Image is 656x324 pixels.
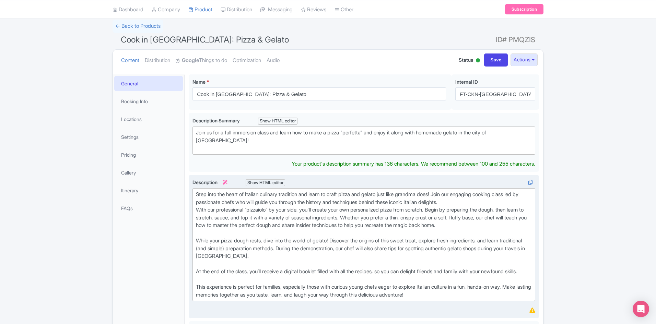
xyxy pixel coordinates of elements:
[496,33,535,47] span: ID# PMQZIS
[114,147,183,163] a: Pricing
[114,201,183,216] a: FAQs
[196,191,532,299] div: Step into the heart of Italian culinary tradition and learn to craft pizza and gelato just like g...
[475,56,481,66] div: Active
[114,165,183,180] a: Gallery
[505,4,543,14] a: Subscription
[196,129,532,152] div: Join us for a full immersion class and learn how to make a pizza "perfetta" and enjoy it along wi...
[121,50,139,71] a: Content
[246,179,285,187] div: Show HTML editor
[114,76,183,91] a: General
[145,50,170,71] a: Distribution
[459,56,473,63] span: Status
[192,179,229,185] span: Description
[292,160,535,168] div: Your product's description summary has 136 characters. We recommend between 100 and 255 characters.
[192,118,241,123] span: Description Summary
[113,20,163,33] a: ← Back to Products
[192,79,206,85] span: Name
[455,79,478,85] span: Internal ID
[114,129,183,145] a: Settings
[233,50,261,71] a: Optimization
[484,53,508,67] input: Save
[267,50,280,71] a: Audio
[121,35,289,45] span: Cook in [GEOGRAPHIC_DATA]: Pizza & Gelato
[114,111,183,127] a: Locations
[258,118,297,125] div: Show HTML editor
[182,57,199,64] strong: Google
[114,94,183,109] a: Booking Info
[114,183,183,198] a: Itinerary
[176,50,227,71] a: GoogleThings to do
[633,301,649,317] div: Open Intercom Messenger
[511,53,538,66] button: Actions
